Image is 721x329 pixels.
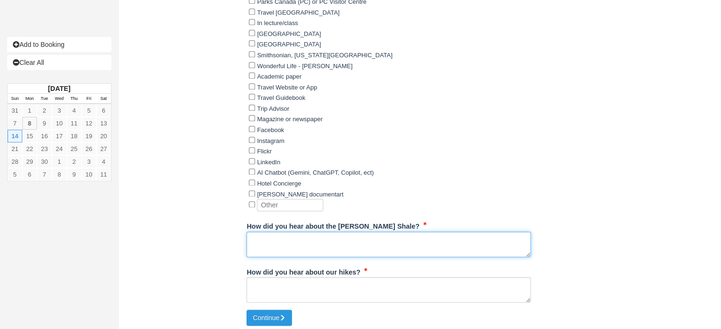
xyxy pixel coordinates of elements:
a: 21 [8,142,22,155]
a: 31 [8,104,22,117]
label: Travel Guidebook [257,94,305,101]
a: 4 [96,155,111,168]
a: 14 [8,130,22,142]
a: 22 [22,142,37,155]
th: Mon [22,94,37,104]
a: 3 [52,104,66,117]
a: 18 [67,130,82,142]
a: 2 [37,104,52,117]
a: 17 [52,130,66,142]
a: 10 [82,168,96,181]
label: [GEOGRAPHIC_DATA] [257,41,321,48]
th: Tue [37,94,52,104]
a: 8 [52,168,66,181]
a: 9 [67,168,82,181]
a: 5 [8,168,22,181]
a: 28 [8,155,22,168]
label: Magazine or newspaper [257,116,322,123]
label: How did you hear about the [PERSON_NAME] Shale? [246,218,420,231]
label: Instagram [257,137,284,144]
button: Continue [246,310,292,326]
label: Academic paper [257,73,301,80]
th: Sun [8,94,22,104]
strong: [DATE] [48,85,70,92]
a: 6 [22,168,37,181]
a: 2 [67,155,82,168]
label: Travel [GEOGRAPHIC_DATA] [257,9,339,16]
label: Smithsonian, [US_STATE][GEOGRAPHIC_DATA] [257,52,392,59]
a: 15 [22,130,37,142]
a: 11 [96,168,111,181]
a: 23 [37,142,52,155]
a: 1 [52,155,66,168]
a: 10 [52,117,66,130]
label: In lecture/class [257,19,298,27]
label: Facebook [257,126,284,133]
a: 8 [22,117,37,130]
a: 4 [67,104,82,117]
a: Clear All [7,55,111,70]
th: Wed [52,94,66,104]
label: [PERSON_NAME] documentart [257,191,343,198]
label: [GEOGRAPHIC_DATA] [257,30,321,37]
a: 24 [52,142,66,155]
a: 26 [82,142,96,155]
a: 1 [22,104,37,117]
a: Add to Booking [7,37,111,52]
label: Flickr [257,148,272,155]
a: 30 [37,155,52,168]
label: Trip Advisor [257,105,289,112]
a: 12 [82,117,96,130]
a: 6 [96,104,111,117]
a: 29 [22,155,37,168]
label: AI Chatbot (Gemini, ChatGPT, Copilot, ect) [257,169,374,176]
a: 20 [96,130,111,142]
label: Travel Website or App [257,84,317,91]
a: 25 [67,142,82,155]
a: 11 [67,117,82,130]
input: Other [257,199,323,211]
a: 3 [82,155,96,168]
label: Wonderful Life - [PERSON_NAME] [257,62,352,70]
th: Thu [67,94,82,104]
a: 5 [82,104,96,117]
a: 9 [37,117,52,130]
label: How did you hear about our hikes? [246,264,360,277]
label: LinkedIn [257,159,280,166]
label: Hotel Concierge [257,180,301,187]
th: Fri [82,94,96,104]
a: 19 [82,130,96,142]
a: 13 [96,117,111,130]
a: 7 [8,117,22,130]
a: 16 [37,130,52,142]
a: 27 [96,142,111,155]
a: 7 [37,168,52,181]
th: Sat [96,94,111,104]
